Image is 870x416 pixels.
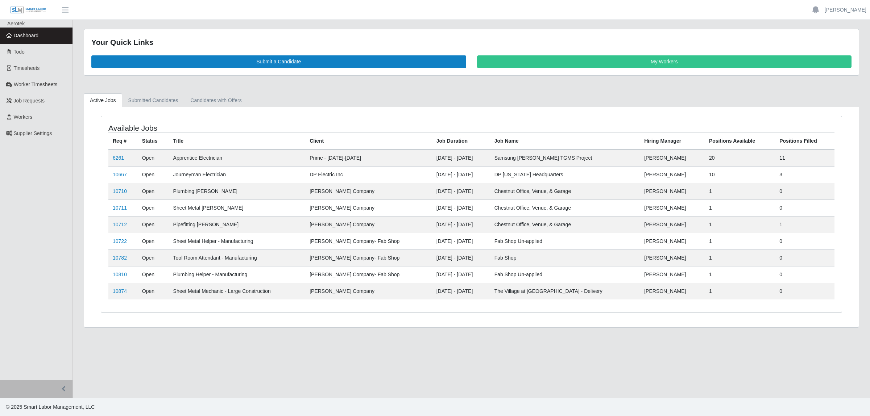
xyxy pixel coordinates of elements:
[490,216,640,233] td: Chestnut Office, Venue, & Garage
[138,283,169,299] td: Open
[138,199,169,216] td: Open
[775,249,834,266] td: 0
[113,172,127,177] a: 10667
[108,123,405,133] h4: Available Jobs
[640,233,705,249] td: [PERSON_NAME]
[305,199,432,216] td: [PERSON_NAME] Company
[432,166,490,183] td: [DATE] - [DATE]
[432,183,490,199] td: [DATE] - [DATE]
[432,216,490,233] td: [DATE] - [DATE]
[113,188,127,194] a: 10710
[305,183,432,199] td: [PERSON_NAME] Company
[184,93,248,108] a: Candidates with Offers
[640,183,705,199] td: [PERSON_NAME]
[305,133,432,150] th: Client
[477,55,852,68] a: My Workers
[705,199,775,216] td: 1
[640,283,705,299] td: [PERSON_NAME]
[91,37,852,48] div: Your Quick Links
[169,216,306,233] td: Pipefitting [PERSON_NAME]
[91,55,466,68] a: Submit a Candidate
[705,166,775,183] td: 10
[14,98,45,104] span: Job Requests
[825,6,866,14] a: [PERSON_NAME]
[490,233,640,249] td: Fab Shop Un-applied
[305,283,432,299] td: [PERSON_NAME] Company
[490,150,640,167] td: Samsung [PERSON_NAME] TGMS Project
[169,266,306,283] td: Plumbing Helper - Manufacturing
[138,166,169,183] td: Open
[169,166,306,183] td: Journeyman Electrician
[432,150,490,167] td: [DATE] - [DATE]
[113,155,124,161] a: 6261
[775,183,834,199] td: 0
[490,199,640,216] td: Chestnut Office, Venue, & Garage
[432,266,490,283] td: [DATE] - [DATE]
[640,166,705,183] td: [PERSON_NAME]
[705,233,775,249] td: 1
[14,114,33,120] span: Workers
[138,150,169,167] td: Open
[138,183,169,199] td: Open
[14,130,52,136] span: Supplier Settings
[169,133,306,150] th: Title
[305,266,432,283] td: [PERSON_NAME] Company- Fab Shop
[113,272,127,277] a: 10810
[169,233,306,249] td: Sheet Metal Helper - Manufacturing
[14,65,40,71] span: Timesheets
[305,216,432,233] td: [PERSON_NAME] Company
[640,216,705,233] td: [PERSON_NAME]
[705,216,775,233] td: 1
[113,222,127,227] a: 10712
[138,249,169,266] td: Open
[490,266,640,283] td: Fab Shop Un-applied
[490,133,640,150] th: Job Name
[108,133,138,150] th: Req #
[775,283,834,299] td: 0
[775,216,834,233] td: 1
[14,81,57,87] span: Worker Timesheets
[775,133,834,150] th: Positions Filled
[490,249,640,266] td: Fab Shop
[14,33,39,38] span: Dashboard
[14,49,25,55] span: Todo
[113,288,127,294] a: 10874
[775,150,834,167] td: 11
[7,21,25,26] span: Aerotek
[775,266,834,283] td: 0
[138,216,169,233] td: Open
[775,166,834,183] td: 3
[640,199,705,216] td: [PERSON_NAME]
[84,93,122,108] a: Active Jobs
[705,266,775,283] td: 1
[305,249,432,266] td: [PERSON_NAME] Company- Fab Shop
[305,166,432,183] td: DP Electric Inc
[775,199,834,216] td: 0
[138,266,169,283] td: Open
[113,255,127,261] a: 10782
[432,283,490,299] td: [DATE] - [DATE]
[432,233,490,249] td: [DATE] - [DATE]
[305,233,432,249] td: [PERSON_NAME] Company- Fab Shop
[432,133,490,150] th: Job Duration
[6,404,95,410] span: © 2025 Smart Labor Management, LLC
[640,150,705,167] td: [PERSON_NAME]
[705,283,775,299] td: 1
[705,249,775,266] td: 1
[705,183,775,199] td: 1
[775,233,834,249] td: 0
[490,283,640,299] td: The Village at [GEOGRAPHIC_DATA] - Delivery
[432,249,490,266] td: [DATE] - [DATE]
[169,183,306,199] td: Plumbing [PERSON_NAME]
[169,249,306,266] td: Tool Room Attendant - Manufacturing
[113,238,127,244] a: 10722
[138,133,169,150] th: Status
[305,150,432,167] td: Prime - [DATE]-[DATE]
[490,166,640,183] td: DP [US_STATE] Headquarters
[705,133,775,150] th: Positions Available
[640,266,705,283] td: [PERSON_NAME]
[169,199,306,216] td: Sheet Metal [PERSON_NAME]
[705,150,775,167] td: 20
[10,6,46,14] img: SLM Logo
[169,283,306,299] td: Sheet Metal Mechanic - Large Construction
